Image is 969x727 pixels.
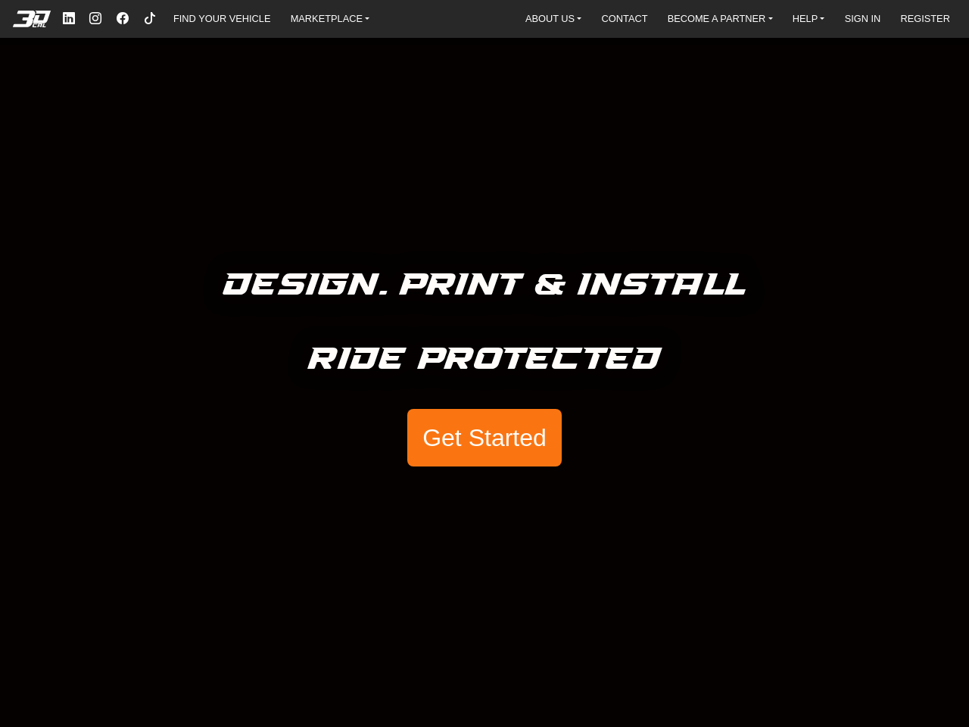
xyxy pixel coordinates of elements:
a: CONTACT [596,8,654,30]
button: Get Started [407,409,562,466]
a: FIND YOUR VEHICLE [167,8,276,30]
a: HELP [787,8,831,30]
h5: Ride Protected [308,335,662,385]
a: MARKETPLACE [285,8,376,30]
a: ABOUT US [519,8,587,30]
a: REGISTER [894,8,955,30]
a: BECOME A PARTNER [662,8,779,30]
a: SIGN IN [839,8,887,30]
h5: Design. Print & Install [223,261,746,310]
